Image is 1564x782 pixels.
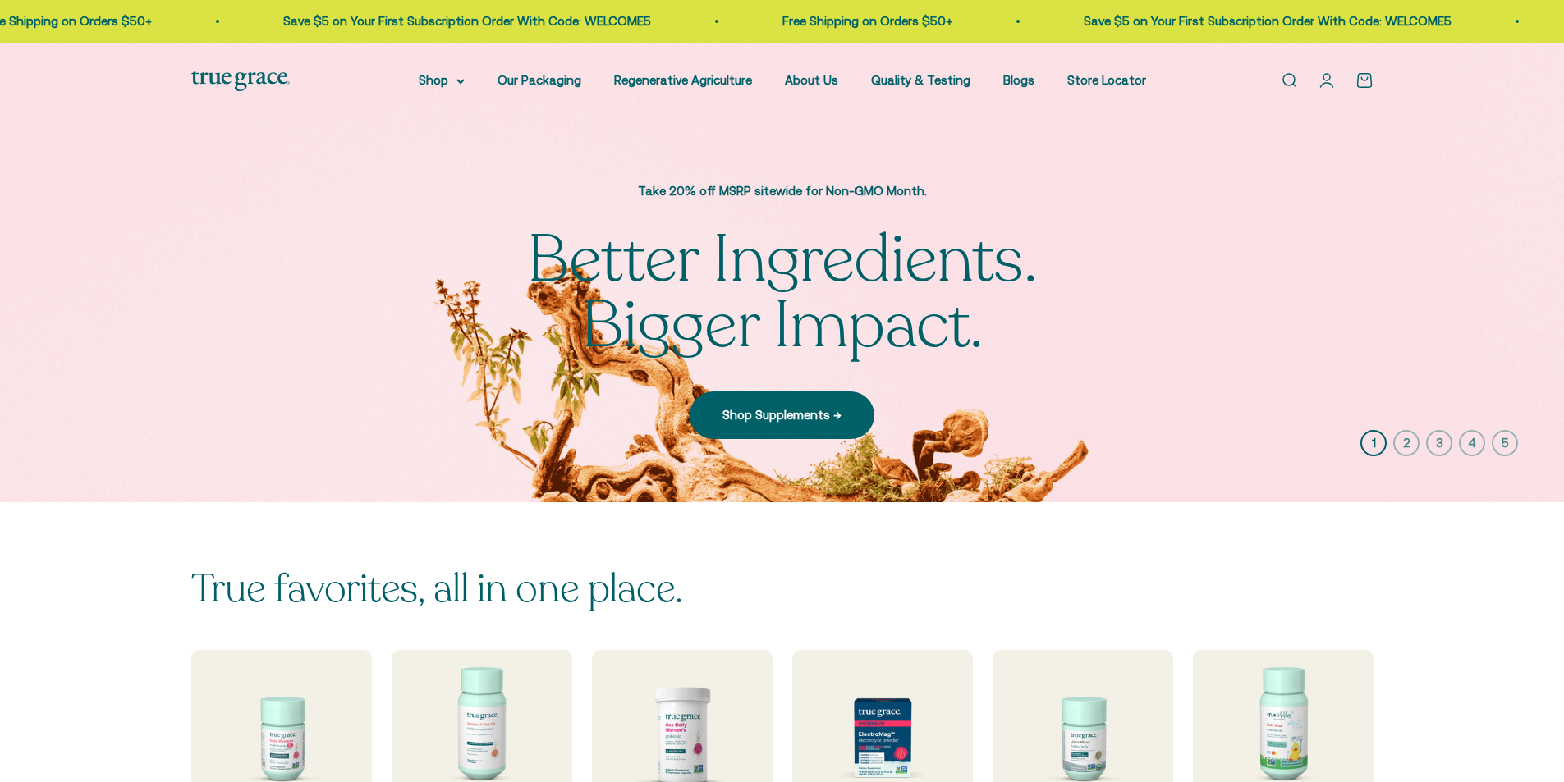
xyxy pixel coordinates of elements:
[191,562,683,615] split-lines: True favorites, all in one place.
[1360,430,1387,456] button: 1
[1067,73,1146,87] a: Store Locator
[527,215,1037,370] split-lines: Better Ingredients. Bigger Impact.
[1003,73,1034,87] a: Blogs
[785,73,838,87] a: About Us
[1426,430,1452,456] button: 3
[271,11,639,31] p: Save $5 on Your First Subscription Order With Code: WELCOME5
[770,14,940,28] a: Free Shipping on Orders $50+
[1492,430,1518,456] button: 5
[419,71,465,90] summary: Shop
[498,73,581,87] a: Our Packaging
[614,73,752,87] a: Regenerative Agriculture
[1393,430,1420,456] button: 2
[1071,11,1439,31] p: Save $5 on Your First Subscription Order With Code: WELCOME5
[1459,430,1485,456] button: 4
[690,391,874,439] a: Shop Supplements →
[871,73,970,87] a: Quality & Testing
[511,181,1053,201] p: Take 20% off MSRP sitewide for Non-GMO Month.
